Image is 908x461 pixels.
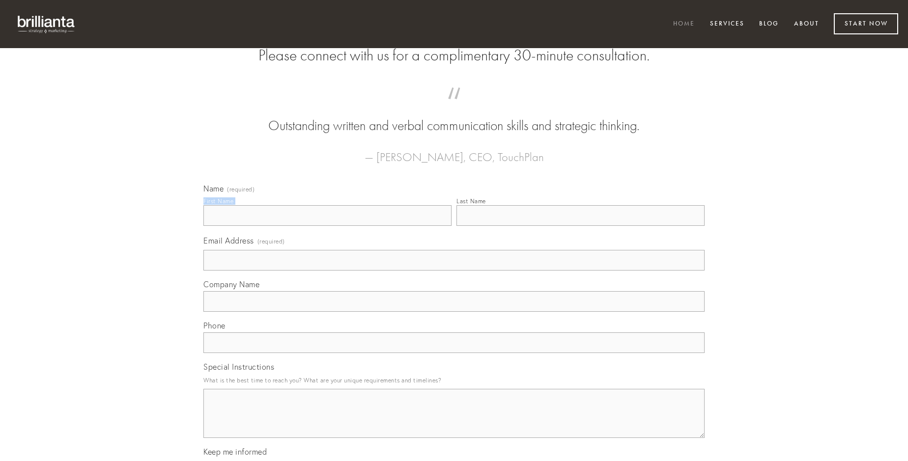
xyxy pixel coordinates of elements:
[203,279,259,289] span: Company Name
[704,16,751,32] a: Services
[753,16,785,32] a: Blog
[203,197,233,205] div: First Name
[203,374,705,387] p: What is the best time to reach you? What are your unique requirements and timelines?
[227,187,255,192] span: (required)
[219,97,689,136] blockquote: Outstanding written and verbal communication skills and strategic thinking.
[203,447,267,457] span: Keep me informed
[203,46,705,65] h2: Please connect with us for a complimentary 30-minute consultation.
[834,13,898,34] a: Start Now
[257,235,285,248] span: (required)
[203,321,226,330] span: Phone
[203,184,224,193] span: Name
[219,97,689,116] span: “
[219,136,689,167] figcaption: — [PERSON_NAME], CEO, TouchPlan
[456,197,486,205] div: Last Name
[667,16,701,32] a: Home
[10,10,84,38] img: brillianta - research, strategy, marketing
[203,362,274,372] span: Special Instructions
[788,16,825,32] a: About
[203,236,254,245] span: Email Address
